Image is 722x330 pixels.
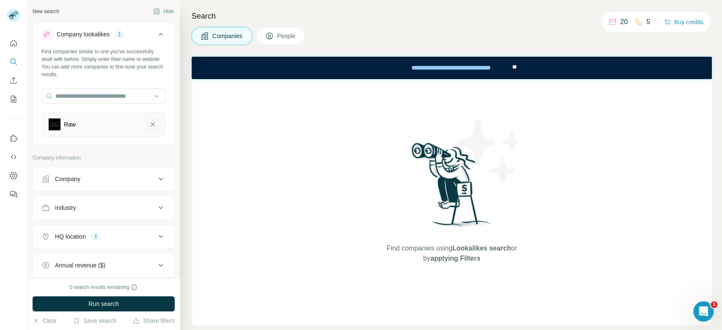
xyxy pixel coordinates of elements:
[277,32,296,40] span: People
[7,54,20,69] button: Search
[49,118,60,130] img: Raw-logo
[7,36,20,51] button: Quick start
[133,316,175,325] button: Share filters
[147,118,159,130] button: Raw-remove-button
[147,5,180,18] button: Hide
[664,16,703,28] button: Buy credits
[212,32,243,40] span: Companies
[646,17,650,27] p: 5
[33,296,175,311] button: Run search
[192,10,712,22] h4: Search
[33,316,57,325] button: Clear
[41,48,166,78] div: Find companies similar to one you've successfully dealt with before. Simply enter their name or w...
[64,120,76,129] div: Raw
[33,8,59,15] div: New search
[73,316,116,325] button: Save search
[33,154,175,162] p: Company information
[452,245,511,252] span: Lookalikes search
[620,17,628,27] p: 20
[33,24,174,48] button: Company lookalikes1
[452,113,528,189] img: Surfe Illustration - Stars
[7,149,20,165] button: Use Surfe API
[115,30,124,38] div: 1
[7,131,20,146] button: Use Surfe on LinkedIn
[384,243,519,264] span: Find companies using or by
[70,283,138,291] div: 0 search results remaining
[55,261,105,269] div: Annual revenue ($)
[33,198,174,218] button: Industry
[88,300,119,308] span: Run search
[430,255,480,262] span: applying Filters
[7,187,20,202] button: Feedback
[693,301,714,322] iframe: Intercom live chat
[33,169,174,189] button: Company
[7,168,20,183] button: Dashboard
[7,91,20,107] button: My lists
[55,175,80,183] div: Company
[33,226,174,247] button: HQ location1
[55,203,76,212] div: Industry
[57,30,110,38] div: Company lookalikes
[192,57,712,79] iframe: Banner
[55,232,86,241] div: HQ location
[91,233,101,240] div: 1
[408,140,496,235] img: Surfe Illustration - Woman searching with binoculars
[711,301,717,308] span: 1
[7,73,20,88] button: Enrich CSV
[33,255,174,275] button: Annual revenue ($)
